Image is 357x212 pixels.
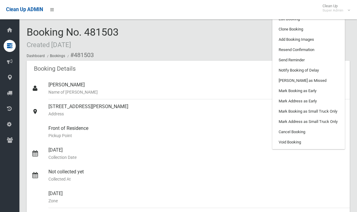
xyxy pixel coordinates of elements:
[48,88,345,96] small: Name of [PERSON_NAME]
[48,110,345,117] small: Address
[48,165,345,186] div: Not collected yet
[48,175,345,183] small: Collected At
[48,186,345,208] div: [DATE]
[273,55,345,65] a: Send Reminder
[273,65,345,75] a: Notify Booking of Delay
[273,75,345,86] a: [PERSON_NAME] as Missed
[48,132,345,139] small: Pickup Point
[48,143,345,165] div: [DATE]
[273,86,345,96] a: Mark Booking as Early
[319,4,349,13] span: Clean Up
[48,121,345,143] div: Front of Residence
[273,117,345,127] a: Mark Address as Small Truck Only
[273,127,345,137] a: Cancel Booking
[273,137,345,147] a: Void Booking
[48,99,345,121] div: [STREET_ADDRESS][PERSON_NAME]
[48,78,345,99] div: [PERSON_NAME]
[323,8,343,13] small: Super Admin
[273,96,345,106] a: Mark Address as Early
[48,197,345,204] small: Zone
[27,26,119,50] span: Booking No. 481503
[50,54,65,58] a: Bookings
[48,154,345,161] small: Collection Date
[27,54,45,58] a: Dashboard
[273,106,345,117] a: Mark Booking as Small Truck Only
[27,41,71,49] small: Created [DATE]
[27,63,83,75] header: Booking Details
[273,45,345,55] a: Resend Confirmation
[6,7,43,12] span: Clean Up ADMIN
[273,34,345,45] a: Add Booking Images
[273,24,345,34] a: Clone Booking
[66,50,94,61] li: #481503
